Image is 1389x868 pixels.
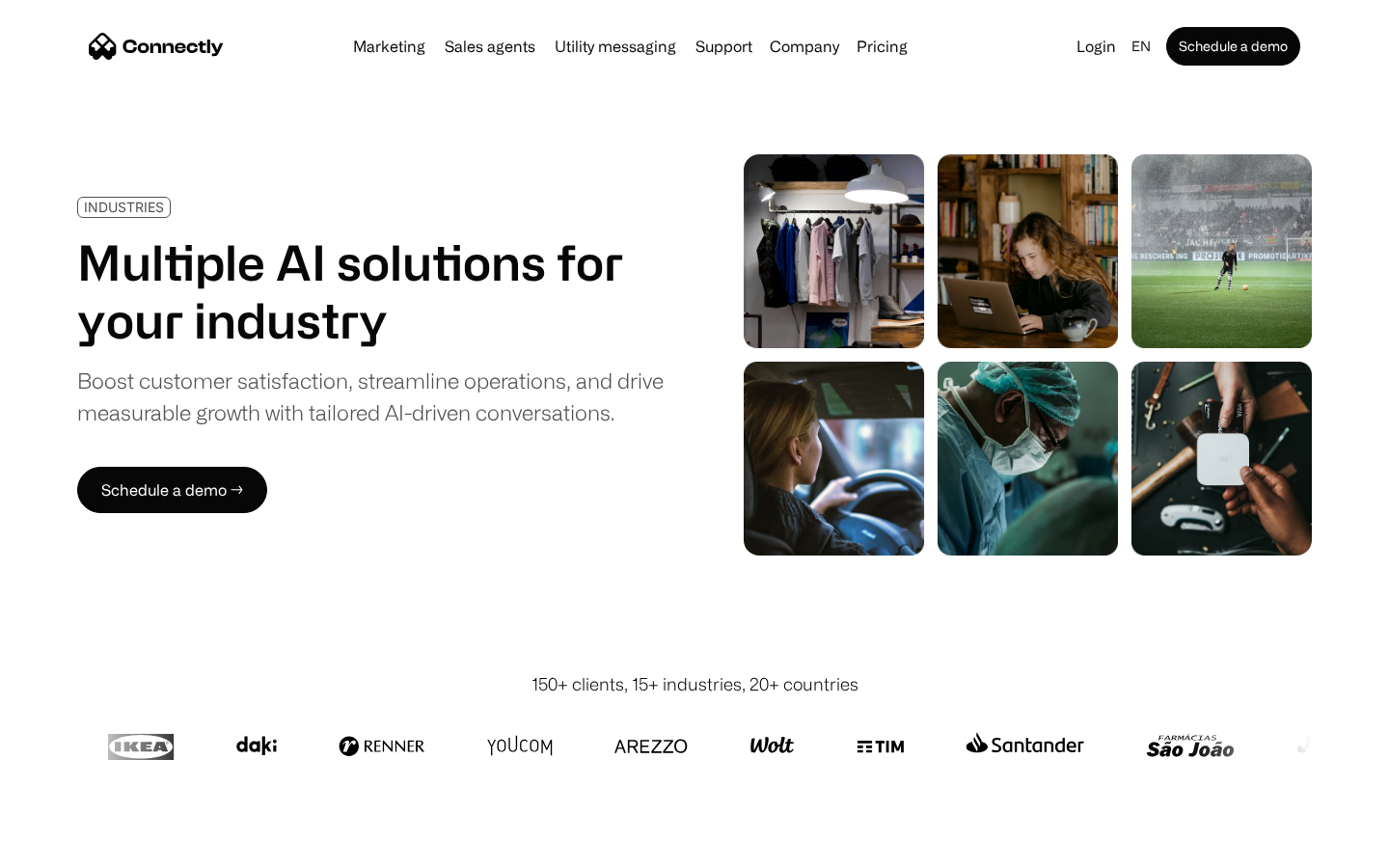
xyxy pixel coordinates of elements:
aside: Language selected: English [19,832,116,861]
ul: Language list [39,834,116,861]
div: Boost customer satisfaction, streamline operations, and drive measurable growth with tailored AI-... [77,365,664,428]
a: Marketing [345,39,433,54]
div: INDUSTRIES [84,200,164,214]
a: Login [1069,33,1124,60]
div: Company [770,33,839,60]
div: en [1131,33,1151,60]
a: Schedule a demo [1166,27,1300,66]
a: Support [688,39,760,54]
div: 150+ clients, 15+ industries, 20+ countries [531,671,858,697]
h1: Multiple AI solutions for your industry [77,233,664,349]
a: Schedule a demo → [77,467,267,513]
a: Sales agents [437,39,543,54]
a: Pricing [849,39,915,54]
a: Utility messaging [547,39,684,54]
